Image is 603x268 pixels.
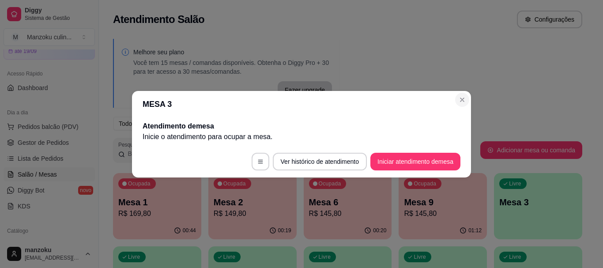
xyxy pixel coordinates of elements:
header: MESA 3 [132,91,471,117]
h2: Atendimento de mesa [143,121,460,132]
button: Ver histórico de atendimento [273,153,367,170]
button: Iniciar atendimento demesa [370,153,460,170]
button: Close [455,93,469,107]
p: Inicie o atendimento para ocupar a mesa . [143,132,460,142]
